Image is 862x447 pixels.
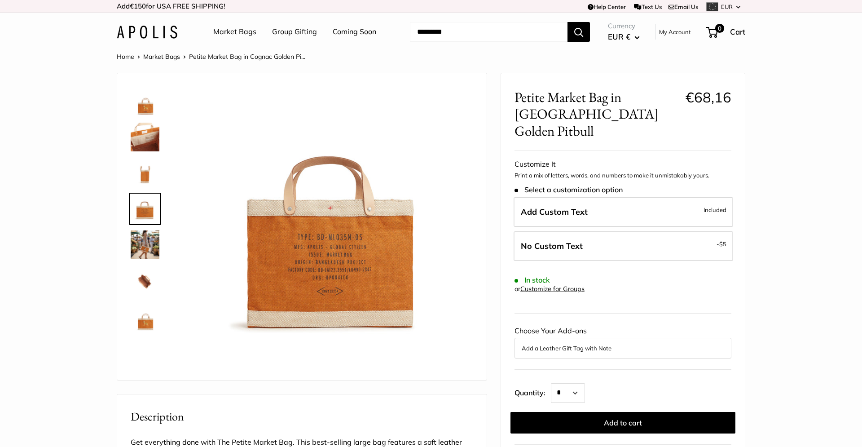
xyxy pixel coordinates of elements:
span: Petite Market Bag in [GEOGRAPHIC_DATA] Golden Pitbull [515,89,679,139]
a: Petite Market Bag in Cognac Golden Pitbull [129,157,161,189]
span: Cart [730,27,745,36]
a: Text Us [634,3,661,10]
span: EUR € [608,32,630,41]
label: Add Custom Text [514,197,733,227]
img: Petite Market Bag in Cognac Golden Pitbull [131,266,159,295]
a: Petite Market Bag in Cognac Golden Pitbull [129,85,161,117]
input: Search... [410,22,567,42]
img: Petite Market Bag in Cognac Golden Pitbull [131,87,159,115]
h2: Description [131,408,473,425]
div: Customize It [515,158,731,171]
span: Add Custom Text [521,207,588,217]
a: Customize for Groups [520,285,585,293]
img: Petite Market Bag in Cognac Golden Pitbull [131,195,159,223]
div: or [515,283,585,295]
a: Petite Market Bag in Cognac Golden Pitbull [129,121,161,153]
img: Apolis [117,26,177,39]
span: Select a customization option [515,186,623,194]
label: Quantity: [515,381,551,403]
div: Choose Your Add-ons [515,324,731,358]
p: Print a mix of letters, words, and numbers to make it unmistakably yours. [515,171,731,180]
span: 0 [715,24,724,33]
img: Petite Market Bag in Cognac Golden Pitbull [189,87,473,371]
button: EUR € [608,30,640,44]
span: $5 [719,240,726,248]
span: €68,16 [686,89,731,106]
label: Leave Blank [514,231,733,261]
a: Coming Soon [333,25,376,39]
span: Included [704,204,726,215]
a: Petite Market Bag in Cognac Golden Pitbull [129,301,161,333]
nav: Breadcrumb [117,51,305,62]
button: Search [567,22,590,42]
a: Email Us [668,3,698,10]
span: €150 [130,2,146,10]
span: Currency [608,20,640,32]
span: EUR [721,3,733,10]
a: Market Bags [213,25,256,39]
img: Petite Market Bag in Cognac Golden Pitbull [131,123,159,151]
button: Add a Leather Gift Tag with Note [522,343,724,354]
a: Market Bags [143,53,180,61]
img: Petite Market Bag in Cognac Golden Pitbull [131,302,159,331]
button: Add to cart [510,412,735,434]
a: Petite Market Bag in Cognac Golden Pitbull [129,265,161,297]
a: My Account [659,27,691,37]
span: No Custom Text [521,241,583,251]
img: Petite Market Bag in Cognac Golden Pitbull [131,159,159,187]
a: Petite Market Bag in Cognac Golden Pitbull [129,229,161,261]
a: 0 Cart [707,25,745,39]
img: Petite Market Bag in Cognac Golden Pitbull [131,230,159,259]
a: Home [117,53,134,61]
a: Petite Market Bag in Cognac Golden Pitbull [129,193,161,225]
span: In stock [515,276,550,284]
a: Group Gifting [272,25,317,39]
span: Petite Market Bag in Cognac Golden Pi... [189,53,305,61]
a: Help Center [588,3,626,10]
span: - [717,239,726,249]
